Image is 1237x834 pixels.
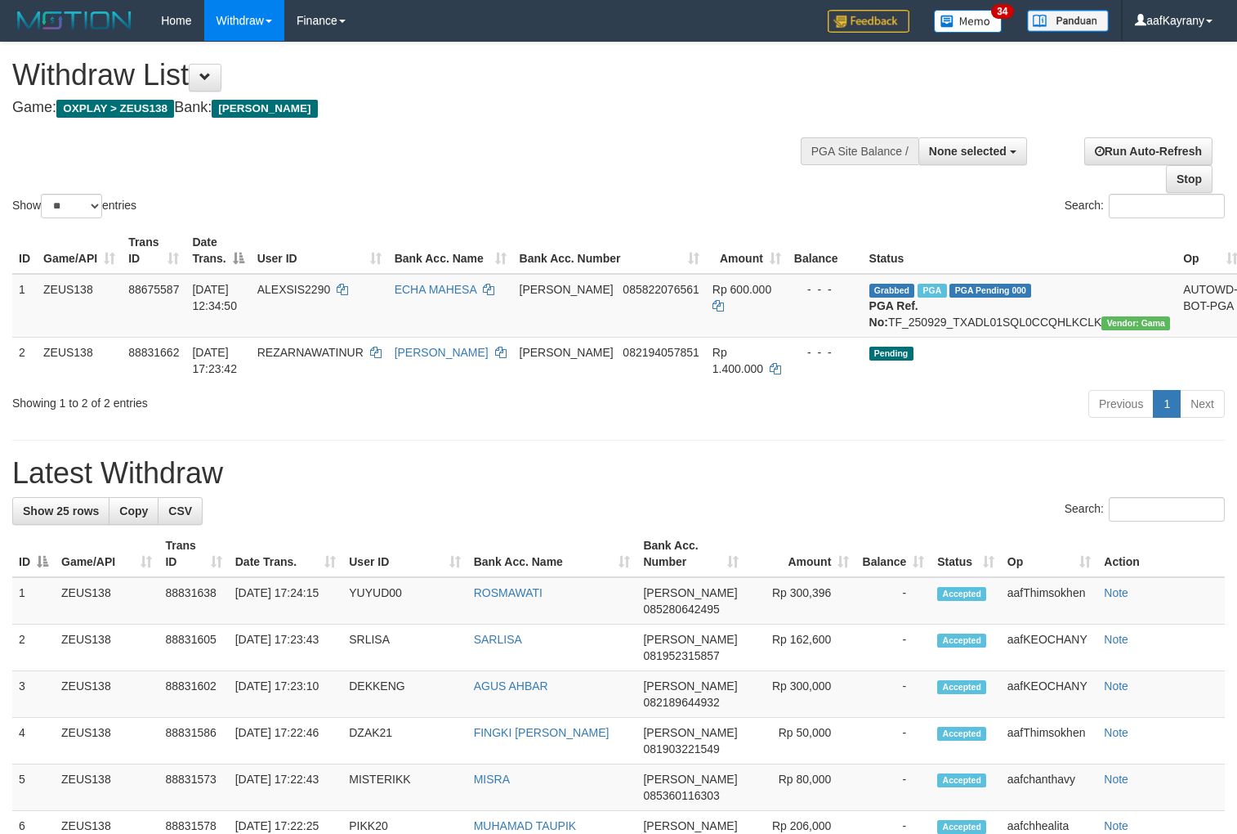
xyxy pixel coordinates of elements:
span: Marked by aafpengsreynich [918,284,946,298]
td: 1 [12,577,55,625]
td: - [855,625,931,671]
div: - - - [794,281,856,298]
button: None selected [918,137,1027,165]
td: [DATE] 17:24:15 [229,577,343,625]
th: Game/API: activate to sort column ascending [55,531,159,577]
label: Show entries [12,194,136,218]
td: 88831573 [159,764,228,811]
th: Bank Acc. Name: activate to sort column ascending [388,227,513,274]
th: Trans ID: activate to sort column ascending [122,227,185,274]
td: ZEUS138 [37,274,122,338]
span: Grabbed [869,284,915,298]
span: REZARNAWATINUR [257,346,364,359]
span: [DATE] 17:23:42 [192,346,237,375]
a: ECHA MAHESA [395,283,476,296]
a: Note [1104,819,1128,832]
span: [PERSON_NAME] [520,283,614,296]
select: Showentries [41,194,102,218]
th: User ID: activate to sort column ascending [251,227,388,274]
td: aafKEOCHANY [1001,671,1098,718]
a: CSV [158,497,203,525]
td: YUYUD00 [342,577,467,625]
a: Note [1104,773,1128,786]
span: Accepted [937,587,986,601]
th: Bank Acc. Name: activate to sort column ascending [467,531,637,577]
td: ZEUS138 [55,764,159,811]
b: PGA Ref. No: [869,299,918,329]
a: SARLISA [474,633,522,646]
td: SRLISA [342,625,467,671]
span: [PERSON_NAME] [643,633,737,646]
th: Amount: activate to sort column ascending [706,227,788,274]
span: Rp 1.400.000 [712,346,763,375]
th: Status [863,227,1177,274]
span: Accepted [937,680,986,694]
td: ZEUS138 [55,625,159,671]
th: Op: activate to sort column ascending [1001,531,1098,577]
label: Search: [1065,194,1225,218]
span: [PERSON_NAME] [212,100,317,118]
td: Rp 300,000 [745,671,855,718]
span: [PERSON_NAME] [643,773,737,786]
span: 88675587 [128,283,179,296]
a: [PERSON_NAME] [395,346,489,359]
td: 88831602 [159,671,228,718]
a: FINGKI [PERSON_NAME] [474,726,610,739]
a: ROSMAWATI [474,586,543,599]
th: Status: activate to sort column ascending [931,531,1000,577]
td: MISTERIKK [342,764,467,811]
img: panduan.png [1027,10,1109,32]
div: PGA Site Balance / [801,137,918,165]
td: ZEUS138 [55,718,159,764]
div: - - - [794,344,856,361]
a: Next [1180,390,1225,418]
h1: Latest Withdraw [12,457,1225,490]
td: aafThimsokhen [1001,577,1098,625]
td: 4 [12,718,55,764]
th: Bank Acc. Number: activate to sort column ascending [636,531,745,577]
span: Copy [119,504,148,518]
td: 1 [12,274,37,338]
td: 2 [12,625,55,671]
span: None selected [929,145,1007,158]
th: Balance [788,227,863,274]
span: Copy 085360116303 to clipboard [643,789,719,802]
a: Previous [1088,390,1154,418]
span: Accepted [937,773,986,787]
a: Copy [109,497,159,525]
td: Rp 80,000 [745,764,855,811]
span: Copy 082189644932 to clipboard [643,696,719,709]
td: 2 [12,337,37,383]
span: Accepted [937,634,986,648]
td: [DATE] 17:22:46 [229,718,343,764]
span: 88831662 [128,346,179,359]
span: Vendor URL: https://trx31.1velocity.biz [1101,316,1170,330]
label: Search: [1065,497,1225,522]
th: Bank Acc. Number: activate to sort column ascending [513,227,706,274]
span: Copy 085822076561 to clipboard [623,283,699,296]
td: 88831638 [159,577,228,625]
h1: Withdraw List [12,59,808,92]
img: Button%20Memo.svg [934,10,1003,33]
td: ZEUS138 [37,337,122,383]
td: [DATE] 17:23:10 [229,671,343,718]
td: DZAK21 [342,718,467,764]
span: [PERSON_NAME] [520,346,614,359]
span: Copy 082194057851 to clipboard [623,346,699,359]
span: [PERSON_NAME] [643,726,737,739]
td: - [855,718,931,764]
span: Copy 081903221549 to clipboard [643,742,719,756]
span: Copy 081952315857 to clipboard [643,649,719,662]
td: 3 [12,671,55,718]
img: MOTION_logo.png [12,8,136,33]
span: CSV [168,504,192,518]
span: 34 [991,4,1013,19]
span: Accepted [937,820,986,834]
span: Copy 085280642495 to clipboard [643,603,719,616]
span: ALEXSIS2290 [257,283,331,296]
span: Show 25 rows [23,504,99,518]
th: Amount: activate to sort column ascending [745,531,855,577]
img: Feedback.jpg [828,10,909,33]
a: Note [1104,586,1128,599]
td: aafKEOCHANY [1001,625,1098,671]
